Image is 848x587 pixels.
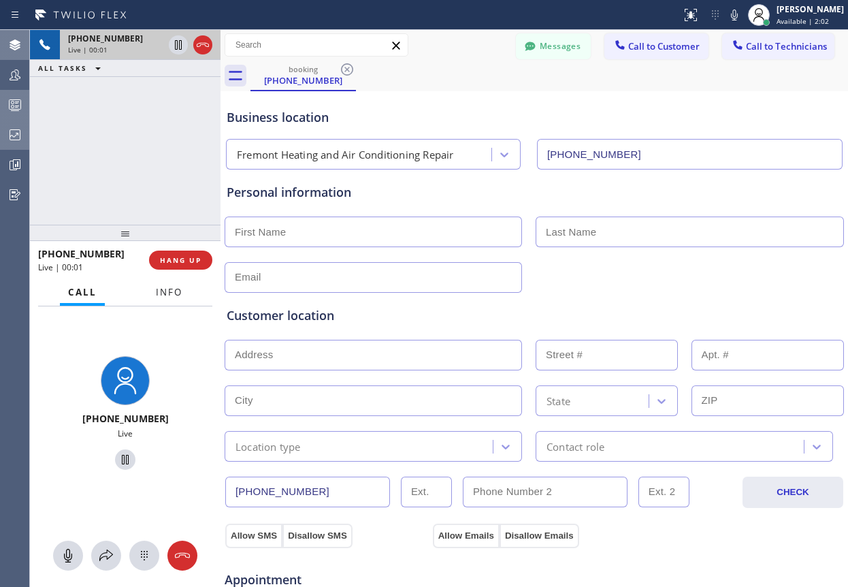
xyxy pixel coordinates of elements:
div: Personal information [227,183,842,202]
button: Hold Customer [115,449,135,470]
input: Phone Number [225,477,390,507]
span: Call to Customer [628,40,700,52]
input: Phone Number [537,139,843,170]
div: Location type [235,439,301,454]
div: (512) 507-3954 [252,61,355,90]
input: Ext. 2 [638,477,689,507]
span: Call to Technicians [746,40,827,52]
button: Call to Customer [604,33,708,59]
span: Live | 00:01 [38,261,83,273]
input: Apt. # [691,340,845,370]
div: Fremont Heating and Air Conditioning Repair [237,147,454,163]
div: Business location [227,108,842,127]
div: State [547,393,570,409]
span: [PHONE_NUMBER] [38,247,125,260]
input: Search [225,34,408,56]
span: [PHONE_NUMBER] [82,412,169,425]
span: Call [68,286,97,298]
input: First Name [225,217,522,247]
button: Disallow Emails [500,524,579,548]
button: Allow Emails [433,524,500,548]
button: Hang up [193,35,212,54]
input: Ext. [401,477,452,507]
span: Live | 00:01 [68,45,108,54]
span: Live [118,428,133,439]
input: Email [225,262,522,293]
button: CHECK [743,477,843,508]
button: Call [60,279,105,306]
button: Open dialpad [129,541,159,571]
div: booking [252,64,355,74]
input: Phone Number 2 [463,477,627,507]
button: Mute [725,5,744,25]
span: Info [156,286,182,298]
span: HANG UP [160,255,201,265]
input: Street # [536,340,678,370]
button: Open directory [91,541,121,571]
button: Allow SMS [225,524,282,548]
input: ZIP [691,385,845,416]
button: Mute [53,541,83,571]
span: ALL TASKS [38,63,87,73]
div: [PERSON_NAME] [777,3,844,15]
input: Address [225,340,522,370]
div: Contact role [547,439,604,454]
button: ALL TASKS [30,60,114,76]
button: Hang up [167,541,197,571]
input: City [225,385,522,416]
span: Available | 2:02 [777,16,829,26]
div: [PHONE_NUMBER] [252,74,355,86]
input: Last Name [536,217,844,247]
button: Info [148,279,191,306]
div: Customer location [227,306,842,325]
span: [PHONE_NUMBER] [68,33,143,44]
button: Messages [516,33,591,59]
button: Call to Technicians [722,33,834,59]
button: Disallow SMS [282,524,353,548]
button: HANG UP [149,251,212,270]
button: Hold Customer [169,35,188,54]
